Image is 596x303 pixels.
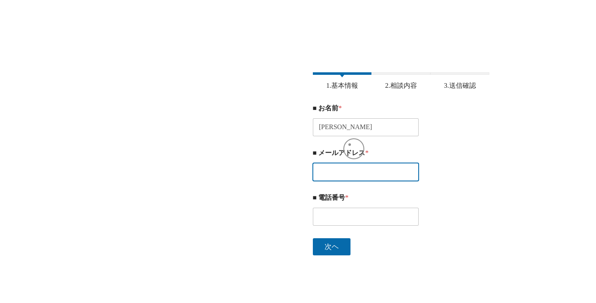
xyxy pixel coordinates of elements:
span: 3 [430,72,489,75]
label: ■ メールアドレス [313,149,490,157]
span: 1 [313,72,372,75]
button: 次ヘ [313,238,350,255]
label: ■ お名前 [313,104,490,112]
label: ■ 電話番号 [313,194,490,201]
span: 3.送信確認 [438,81,482,89]
span: 2.相談内容 [379,81,423,89]
span: 2 [371,72,430,75]
span: 1.基本情報 [320,81,364,89]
